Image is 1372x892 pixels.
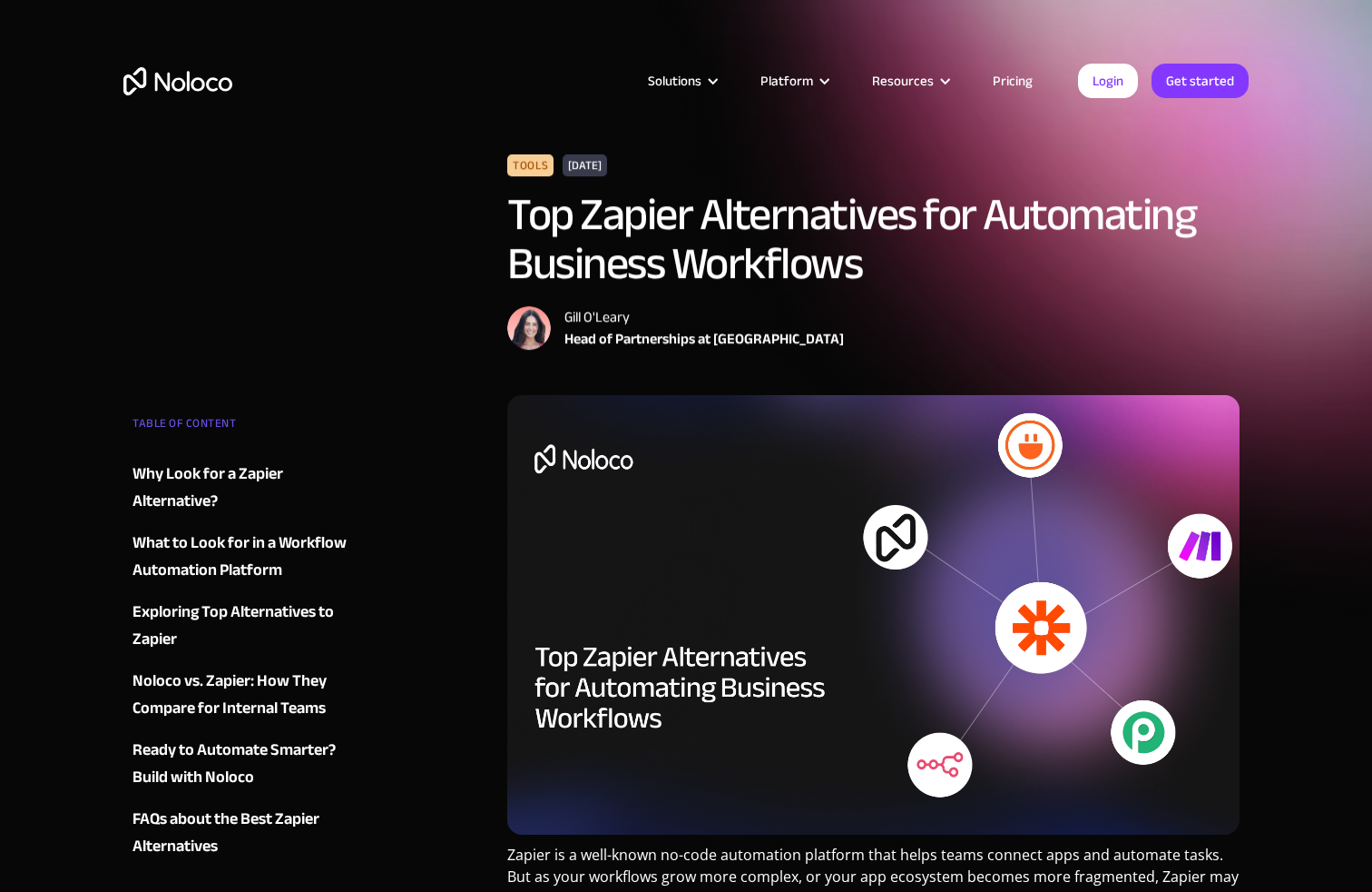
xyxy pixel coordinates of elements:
[564,306,844,328] div: Gill O'Leary
[132,461,352,515] a: Why Look for a Zapier Alternative?
[132,599,352,653] a: Exploring Top Alternatives to Zapier
[132,737,352,791] a: Ready to Automate Smarter? Build with Noloco
[849,69,970,93] div: Resources
[1151,64,1249,98] a: Get started
[1078,64,1138,98] a: Login
[132,410,352,446] div: TABLE OF CONTENT
[625,69,738,93] div: Solutions
[648,69,701,93] div: Solutions
[760,69,813,93] div: Platform
[970,69,1055,93] a: Pricing
[132,530,352,584] a: What to Look for in a Workflow Automation Platform
[132,806,352,860] a: FAQs about the Best Zapier Alternatives
[132,668,352,722] a: Noloco vs. Zapier: How They Compare for Internal Teams
[564,328,844,350] div: Head of Partnerships at [GEOGRAPHIC_DATA]
[872,69,934,93] div: Resources
[123,67,232,95] a: home
[507,190,1240,288] h1: Top Zapier Alternatives for Automating Business Workflows
[738,69,849,93] div: Platform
